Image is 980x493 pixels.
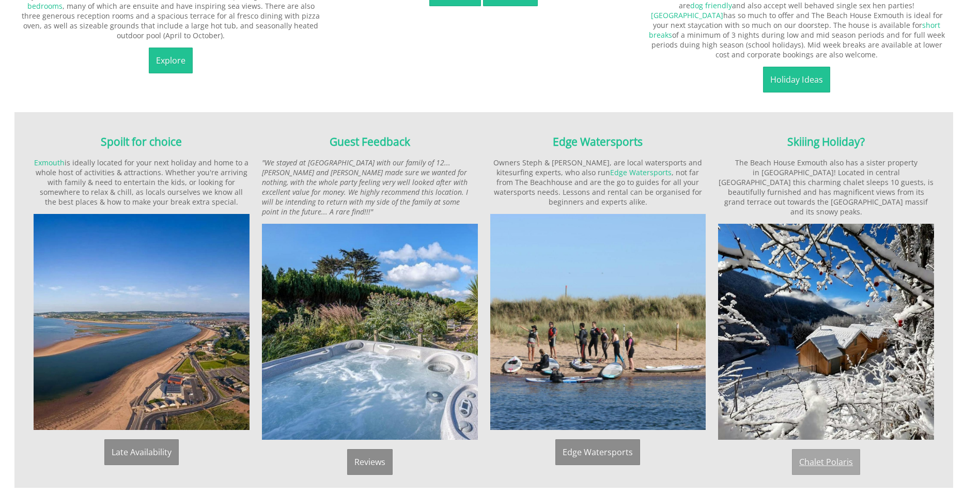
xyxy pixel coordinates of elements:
[718,224,934,440] img: Chalet Polaris in Vaujany, France
[101,134,182,149] a: Spoilt for choice
[555,439,640,465] a: Edge Watersports
[610,167,672,177] a: Edge Watersports
[651,10,723,20] a: [GEOGRAPHIC_DATA]
[347,449,393,475] a: Reviews
[649,20,941,40] a: short breaks
[690,1,732,10] a: dog friendly
[490,214,706,430] img: Paddleboarding at Edge Watersports
[262,158,468,217] em: "We stayed at [GEOGRAPHIC_DATA] with our family of 12... [PERSON_NAME] and [PERSON_NAME] made sur...
[490,158,706,207] p: Owners Steph & [PERSON_NAME], are local watersports and kitesurfing experts, who also run , not f...
[104,439,179,465] a: Late Availability
[787,134,865,149] a: Skiiing Holiday?
[792,449,860,475] a: Chalet Polaris
[553,134,643,149] a: Edge Watersports
[262,224,478,440] img: Hot tub at The Beach House Exmouth
[149,48,193,73] a: Explore
[330,134,410,149] a: Guest Feedback
[34,214,250,430] img: The Beach House Exmouth from above
[34,158,65,167] a: Exmouth
[763,67,830,93] a: Holiday Ideas
[718,158,934,217] p: The Beach House Exmouth also has a sister property in [GEOGRAPHIC_DATA]! Located in central [GEOG...
[34,158,250,207] p: is ideally located for your next holiday and home to a whole host of activities & attractions. Wh...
